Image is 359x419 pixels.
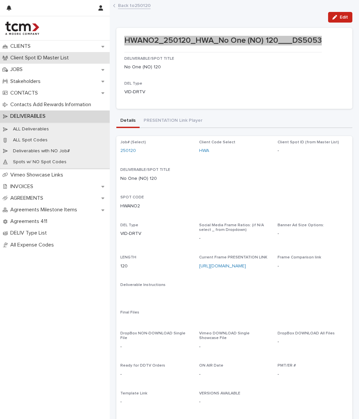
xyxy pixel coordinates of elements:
p: - [278,338,348,345]
p: - [278,147,348,154]
p: Vimeo Showcase Links [8,172,68,178]
p: VID-DRTV [120,230,191,237]
p: Contacts Add Rewards Information [8,102,96,108]
p: - [199,235,270,242]
span: Banner Ad Size Options: [278,223,324,227]
span: ON AIR Date [199,364,223,368]
p: No One (NO) 120 [124,64,223,71]
p: - [199,398,270,405]
p: Agreements Milestone Items [8,207,82,213]
p: - [278,371,348,378]
button: Details [116,114,140,128]
p: CONTACTS [8,90,43,96]
span: DropBox DOWNLOAD All Files [278,331,335,335]
p: Agreements 411 [8,218,53,225]
span: DELIVERABLE/SPOT TITLE [124,57,174,61]
p: Deliverables with NO Job# [8,148,75,154]
p: ALL Spot Codes [8,137,53,143]
span: SPOT CODE [120,195,144,199]
a: Back to250120 [118,1,151,9]
span: Template Link [120,391,147,395]
span: Edit [340,15,348,20]
img: 4hMmSqQkux38exxPVZHQ [5,22,39,35]
p: HWANO2_250120_HWA_No One (NO) 120___DS5053 [124,36,322,45]
p: - [199,371,270,378]
p: DELIVERABLES [8,113,51,119]
p: All Expense Codes [8,242,59,248]
a: 250120 [120,147,136,154]
p: - [278,230,348,237]
span: DEL Type [120,223,138,227]
p: - [120,371,191,378]
p: ALL Deliverables [8,126,54,132]
span: Client Spot ID (from Master List) [278,140,339,144]
a: HWA [199,147,209,154]
span: Deliverable Instructions [120,283,166,287]
p: Stakeholders [8,78,46,85]
span: VERSIONS AVAILABLE [199,391,240,395]
p: DELIV Type List [8,230,52,236]
span: Current Frame PRESENTATION LINK [199,255,267,259]
span: DropBox NON-DOWNLOAD Single File [120,331,185,340]
p: Client Spot ID Master List [8,55,74,61]
span: Final Files [120,311,139,314]
span: DELIVERABLE/SPOT TITLE [120,168,170,172]
span: Social Media Frame Ratios: (if N/A select _ from Dropdown) [199,223,264,232]
span: Job# (Select) [120,140,146,144]
p: Spots w/ NO Spot Codes [8,159,72,165]
p: INVOICES [8,183,39,190]
p: HWANO2 [120,203,140,210]
span: DEL Type [124,82,142,86]
p: No One (NO) 120 [120,175,157,182]
p: AGREEMENTS [8,195,49,201]
p: - [120,343,191,350]
p: VID-DRTV [124,89,223,96]
span: Ready for DDTV Orders [120,364,165,368]
p: - [199,343,270,350]
span: Frame Comparison link [278,255,321,259]
span: Vimeo DOWNLOAD Single Showcase File [199,331,250,340]
button: Edit [328,12,352,23]
p: - [278,263,348,270]
span: PMT/ER # [278,364,296,368]
a: [URL][DOMAIN_NAME] [199,264,246,268]
span: Client Code Select [199,140,235,144]
span: LENGTH [120,255,136,259]
p: JOBS [8,66,28,73]
button: PRESENTATION Link Player [140,114,206,128]
p: - [120,398,191,405]
p: CLIENTS [8,43,36,49]
p: 120 [120,263,191,270]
